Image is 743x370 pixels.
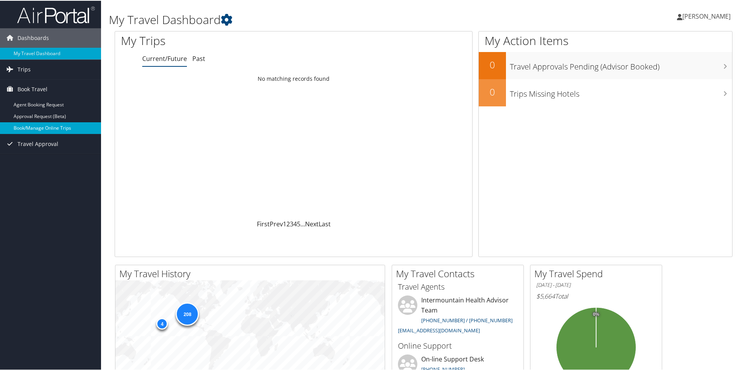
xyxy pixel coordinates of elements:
[17,134,58,153] span: Travel Approval
[290,219,293,228] a: 3
[319,219,331,228] a: Last
[398,281,518,292] h3: Travel Agents
[421,316,513,323] a: [PHONE_NUMBER] / [PHONE_NUMBER]
[479,57,506,71] h2: 0
[534,266,662,280] h2: My Travel Spend
[536,281,656,288] h6: [DATE] - [DATE]
[398,340,518,351] h3: Online Support
[176,302,199,325] div: 208
[286,219,290,228] a: 2
[593,311,599,316] tspan: 0%
[394,295,521,336] li: Intermountain Health Advisor Team
[300,219,305,228] span: …
[17,59,31,78] span: Trips
[142,54,187,62] a: Current/Future
[479,51,732,78] a: 0Travel Approvals Pending (Advisor Booked)
[293,219,297,228] a: 4
[479,32,732,48] h1: My Action Items
[17,79,47,98] span: Book Travel
[17,28,49,47] span: Dashboards
[479,78,732,106] a: 0Trips Missing Hotels
[682,11,731,20] span: [PERSON_NAME]
[677,4,738,27] a: [PERSON_NAME]
[192,54,205,62] a: Past
[121,32,317,48] h1: My Trips
[297,219,300,228] a: 5
[156,317,168,329] div: 4
[109,11,528,27] h1: My Travel Dashboard
[270,219,283,228] a: Prev
[17,5,95,23] img: airportal-logo.png
[536,291,656,300] h6: Total
[398,326,480,333] a: [EMAIL_ADDRESS][DOMAIN_NAME]
[510,57,732,71] h3: Travel Approvals Pending (Advisor Booked)
[510,84,732,99] h3: Trips Missing Hotels
[115,71,472,85] td: No matching records found
[283,219,286,228] a: 1
[119,266,385,280] h2: My Travel History
[257,219,270,228] a: First
[536,291,555,300] span: $5,664
[396,266,523,280] h2: My Travel Contacts
[305,219,319,228] a: Next
[479,85,506,98] h2: 0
